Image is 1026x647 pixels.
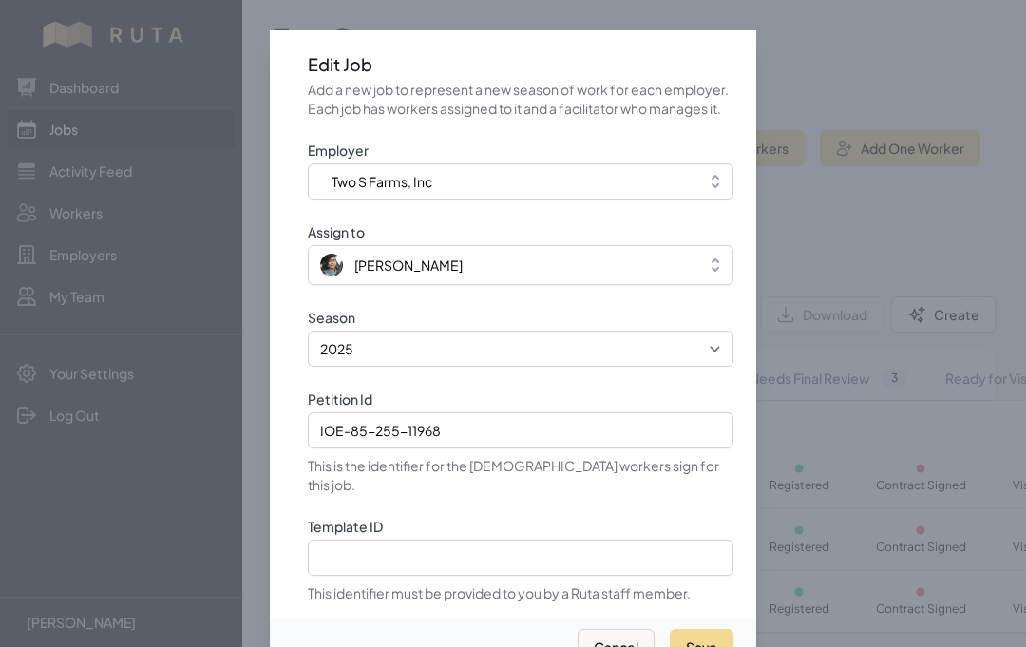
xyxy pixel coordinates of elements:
label: Template ID [308,517,733,536]
span: Two S Farms, Inc [332,172,432,191]
label: Season [308,308,733,327]
button: Two S Farms, Inc [308,163,733,200]
label: Employer [308,141,733,160]
p: This identifier must be provided to you by a Ruta staff member. [308,583,733,602]
h3: Edit Job [308,53,733,76]
p: Add a new job to represent a new season of work for each employer. Each job has workers assigned ... [308,80,733,118]
label: Petition Id [308,390,733,409]
label: Assign to [308,222,733,241]
span: [PERSON_NAME] [354,256,463,275]
button: [PERSON_NAME] [308,245,733,285]
p: This is the identifier for the [DEMOGRAPHIC_DATA] workers sign for this job. [308,456,733,494]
